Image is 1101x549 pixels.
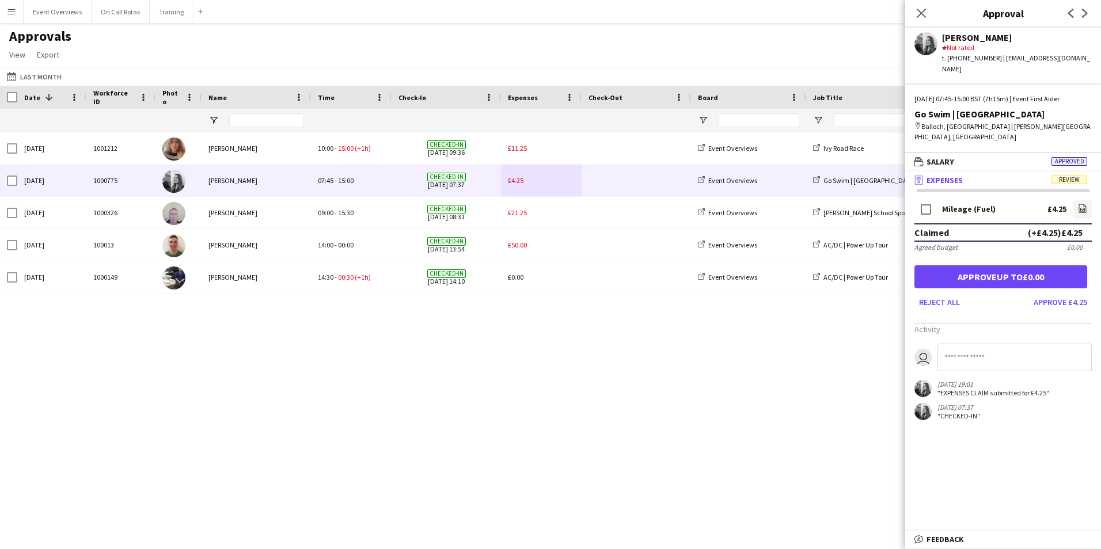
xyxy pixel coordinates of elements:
span: Check-In [398,93,426,102]
div: [PERSON_NAME] [202,229,311,261]
h3: Approval [905,6,1101,21]
div: ExpensesReview [905,189,1101,435]
button: Event Overviews [24,1,92,23]
span: Time [318,93,335,102]
span: - [335,273,337,281]
div: [DATE] [17,132,86,164]
a: Ivy Road Race [813,144,864,152]
span: Board [698,93,718,102]
span: - [335,176,337,185]
div: [DATE] [17,261,86,293]
span: 09:00 [318,208,333,217]
a: Go Swim | [GEOGRAPHIC_DATA] [813,176,917,185]
span: 14:30 [318,273,333,281]
a: Event Overviews [698,273,757,281]
div: [PERSON_NAME] [202,197,311,228]
img: Heather Black [162,170,185,193]
div: [PERSON_NAME] [202,132,311,164]
a: [PERSON_NAME] School Sports [813,208,912,217]
span: [DATE] 14:10 [398,261,494,293]
mat-expansion-panel-header: SalaryApproved [905,153,1101,170]
span: Expenses [508,93,538,102]
div: [PERSON_NAME] [202,261,311,293]
div: Balloch, [GEOGRAPHIC_DATA] | [PERSON_NAME][GEOGRAPHIC_DATA], [GEOGRAPHIC_DATA] [914,121,1092,142]
span: Photo [162,89,181,106]
input: Name Filter Input [229,113,304,127]
span: Review [1051,176,1087,184]
span: Ivy Road Race [823,144,864,152]
span: 00:00 [338,241,354,249]
div: (+£4.25) £4.25 [1028,227,1083,238]
span: £50.00 [508,241,527,249]
app-user-avatar: Heather Black [914,403,932,420]
span: Checked-in [427,173,466,181]
div: 1000775 [86,165,155,196]
span: 10:00 [318,144,333,152]
a: Event Overviews [698,241,757,249]
a: Event Overviews [698,144,757,152]
button: Last Month [5,70,64,83]
div: [DATE] [17,165,86,196]
span: [DATE] 09:36 [398,132,494,164]
span: Checked-in [427,269,466,278]
input: Board Filter Input [719,113,799,127]
span: AC/DC | Power Up Tour [823,273,888,281]
div: £0.00 [1067,243,1083,251]
span: 15:30 [338,208,354,217]
span: 15:00 [338,176,354,185]
img: Ross Nicoll [162,266,185,289]
span: [DATE] 08:31 [398,197,494,228]
span: [PERSON_NAME] School Sports [823,208,912,217]
button: Reject all [914,293,965,311]
button: Open Filter Menu [698,115,708,125]
span: 15:00 [338,144,354,152]
span: Expenses [927,175,963,185]
span: Workforce ID [93,89,135,106]
a: Event Overviews [698,208,757,217]
span: Name [208,93,227,102]
span: £11.25 [508,144,527,152]
a: AC/DC | Power Up Tour [813,273,888,281]
span: - [335,241,337,249]
span: Checked-in [427,140,466,149]
span: Event Overviews [708,273,757,281]
div: 1001212 [86,132,155,164]
div: Not rated [942,43,1092,53]
span: Feedback [927,534,964,544]
div: [DATE] 07:45-15:00 BST (7h15m) | Event First Aider [914,94,1092,104]
mat-expansion-panel-header: ExpensesReview [905,171,1101,189]
img: alex Clark [162,202,185,225]
div: Mileage (Fuel) [942,205,996,213]
span: Event Overviews [708,144,757,152]
mat-expansion-panel-header: Feedback [905,531,1101,548]
button: On Call Rotas [92,1,150,23]
span: Export [37,49,59,60]
h3: Activity [914,324,1092,334]
button: Approveup to£0.00 [914,265,1087,288]
div: 1000326 [86,197,155,228]
div: "EXPENSES CLAIM submitted for £4.25" [937,388,1049,397]
img: Gordon Robertson [162,234,185,257]
div: t. [PHONE_NUMBER] | [EMAIL_ADDRESS][DOMAIN_NAME] [942,53,1092,74]
button: Training [150,1,193,23]
div: [DATE] [17,197,86,228]
a: Event Overviews [698,176,757,185]
span: Event Overviews [708,176,757,185]
div: "CHECKED-IN" [937,411,980,420]
span: Check-Out [589,93,622,102]
div: Agreed budget [914,243,958,251]
button: Approve £4.25 [1029,293,1092,311]
a: Export [32,47,64,62]
app-user-avatar: Heather Black [914,380,932,397]
span: £4.25 [508,176,523,185]
div: [PERSON_NAME] [942,32,1092,43]
button: Open Filter Menu [813,115,823,125]
span: Event Overviews [708,208,757,217]
span: Date [24,93,40,102]
span: 00:30 [338,273,354,281]
div: £4.25 [1047,205,1066,213]
div: 1000149 [86,261,155,293]
span: (+1h) [355,144,371,152]
img: Lauren Svensen [162,138,185,161]
div: Claimed [914,227,949,238]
